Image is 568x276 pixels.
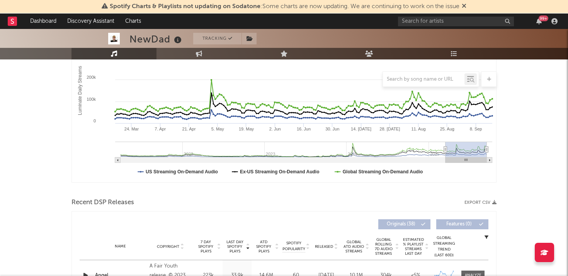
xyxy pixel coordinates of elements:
[379,127,400,131] text: 28. [DATE]
[124,127,139,131] text: 24. Mar
[536,18,542,24] button: 99+
[77,66,83,115] text: Luminate Daily Streams
[297,127,311,131] text: 16. Jun
[470,127,482,131] text: 8. Sep
[373,237,394,256] span: Global Rolling 7D Audio Streams
[240,169,320,174] text: Ex-US Streaming On-Demand Audio
[440,127,454,131] text: 25. Aug
[72,28,496,182] svg: Luminate Daily Consumption
[62,14,120,29] a: Discovery Assistant
[211,127,224,131] text: 5. May
[129,33,184,46] div: NewDad
[436,219,488,229] button: Features(0)
[94,119,96,123] text: 0
[315,244,333,249] span: Released
[343,169,423,174] text: Global Streaming On-Demand Audio
[269,127,281,131] text: 2. Jun
[383,222,419,227] span: Originals ( 38 )
[182,127,196,131] text: 21. Apr
[432,235,456,258] div: Global Streaming Trend (Last 60D)
[87,97,96,102] text: 100k
[110,3,459,10] span: : Some charts are now updating. We are continuing to work on the issue
[239,127,254,131] text: 19. May
[25,14,62,29] a: Dashboard
[343,240,364,254] span: Global ATD Audio Streams
[411,127,425,131] text: 11. Aug
[71,198,134,207] span: Recent DSP Releases
[155,127,166,131] text: 7. Apr
[157,244,179,249] span: Copyright
[462,3,466,10] span: Dismiss
[95,244,146,249] div: Name
[378,219,430,229] button: Originals(38)
[539,15,548,21] div: 99 +
[110,3,260,10] span: Spotify Charts & Playlists not updating on Sodatone
[383,76,464,83] input: Search by song name or URL
[224,240,245,254] span: Last Day Spotify Plays
[351,127,371,131] text: 14. [DATE]
[193,33,241,44] button: Tracking
[253,240,274,254] span: ATD Spotify Plays
[120,14,146,29] a: Charts
[282,240,305,252] span: Spotify Popularity
[403,237,424,256] span: Estimated % Playlist Streams Last Day
[464,200,497,205] button: Export CSV
[196,240,216,254] span: 7 Day Spotify Plays
[398,17,514,26] input: Search for artists
[146,169,218,174] text: US Streaming On-Demand Audio
[325,127,339,131] text: 30. Jun
[441,222,477,227] span: Features ( 0 )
